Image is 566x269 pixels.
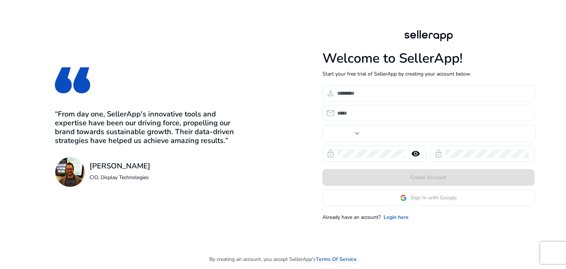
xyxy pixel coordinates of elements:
h1: Welcome to SellerApp! [322,50,535,66]
mat-icon: remove_red_eye [407,149,424,158]
h3: “From day one, SellerApp's innovative tools and expertise have been our driving force, propelling... [55,110,244,145]
p: Start your free trial of SellerApp by creating your account below. [322,70,535,78]
p: Already have an account? [322,213,381,221]
span: person [326,89,335,98]
a: Terms Of Service [316,255,357,263]
a: Login here [384,213,409,221]
span: lock [326,149,335,158]
p: CIO, Display Technologies [90,174,150,181]
span: email [326,109,335,118]
span: lock [434,149,443,158]
h3: [PERSON_NAME] [90,162,150,171]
